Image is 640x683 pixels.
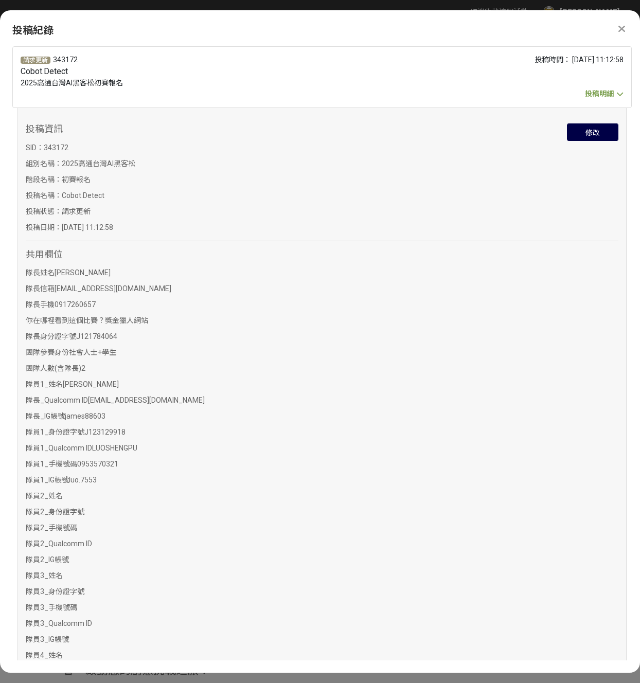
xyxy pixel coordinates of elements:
[26,619,92,627] span: 隊員3_Qualcomm ID
[26,332,76,340] span: 隊長身分證字號
[69,476,97,484] span: luo.7553
[26,123,174,135] h3: 投稿資訊
[62,223,113,231] span: [DATE] 11:12:58
[26,396,88,404] span: 隊長_Qualcomm ID
[567,123,618,141] button: 修改
[84,428,126,436] span: J123129918
[26,460,77,468] span: 隊員1_手機號碼
[69,348,116,356] span: 社會人士+學生
[26,191,62,200] span: 投稿名稱：
[26,380,63,388] span: 隊員1_姓名
[26,428,84,436] span: 隊員1_身份證字號
[65,412,105,420] span: james88603
[26,571,63,580] span: 隊員3_姓名
[26,249,618,260] h3: 共用欄位
[62,175,91,184] span: 初賽報名
[26,444,92,452] span: 隊員1_Qualcomm ID
[26,348,69,356] span: 團隊參賽身份
[26,175,62,184] span: 階段名稱：
[26,223,62,231] span: 投稿日期：
[76,332,117,340] span: J121784064
[26,412,65,420] span: 隊長_IG帳號
[26,143,44,152] span: SID：
[26,159,62,168] span: 組別名稱：
[105,316,148,325] span: 獎金獵人網站
[55,268,111,277] span: [PERSON_NAME]
[26,316,105,325] span: 你在哪裡看到這個比賽？
[26,268,55,277] span: 隊長姓名
[535,56,624,64] span: 投稿時間： [DATE] 11:12:58
[62,159,135,168] span: 2025高通台灣AI黑客松
[21,66,68,76] span: Cobot.Detect
[92,444,137,452] span: LUOSHENGPU
[26,555,69,564] span: 隊員2_IG帳號
[585,89,614,98] span: 投稿明細
[26,492,63,500] span: 隊員2_姓名
[63,380,119,388] span: [PERSON_NAME]
[77,460,118,468] span: 0953570321
[26,635,69,643] span: 隊員3_IG帳號
[53,56,78,64] span: 343172
[21,57,50,64] span: 請求更新
[26,284,55,293] span: 隊長信箱
[26,364,81,372] span: 團隊人數(含隊長)
[62,191,104,200] span: Cobot.Detect
[26,207,62,215] span: 投稿狀態：
[12,23,628,38] div: 投稿紀錄
[55,284,171,293] span: [EMAIL_ADDRESS][DOMAIN_NAME]
[81,364,85,372] span: 2
[44,143,68,152] span: 343172
[26,651,63,659] span: 隊員4_姓名
[55,300,96,309] span: 0917260657
[26,300,55,309] span: 隊長手機
[21,79,123,87] span: 2025高通台灣AI黑客松初賽報名
[88,396,205,404] span: [EMAIL_ADDRESS][DOMAIN_NAME]
[26,587,84,596] span: 隊員3_身份證字號
[470,8,528,16] span: 取消收藏這個活動
[26,508,84,516] span: 隊員2_身份證字號
[26,540,92,548] span: 隊員2_Qualcomm ID
[62,207,91,215] span: 請求更新
[26,476,69,484] span: 隊員1_IG帳號
[26,603,77,612] span: 隊員3_手機號碼
[26,524,77,532] span: 隊員2_手機號碼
